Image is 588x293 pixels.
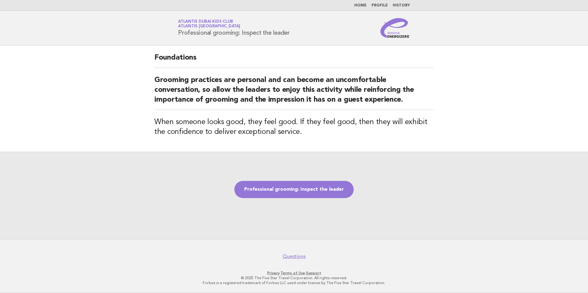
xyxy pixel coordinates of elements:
img: Service Energizers [380,18,410,38]
span: Atlantis [GEOGRAPHIC_DATA] [178,25,240,29]
a: Atlantis Dubai Kids ClubAtlantis [GEOGRAPHIC_DATA] [178,20,240,28]
p: Forbes is a registered trademark of Forbes LLC used under license by The Five Star Travel Corpora... [106,280,482,285]
p: · · [106,271,482,275]
a: Questions [283,253,306,260]
a: Profile [371,4,388,7]
a: Terms of Use [280,271,305,275]
a: Home [354,4,367,7]
a: History [393,4,410,7]
h1: Professional grooming: Inspect the leader [178,20,290,36]
a: Support [306,271,321,275]
p: © 2025 The Five Star Travel Corporation. All rights reserved. [106,275,482,280]
h3: When someone looks good, they feel good. If they feel good, then they will exhibit the confidence... [154,117,434,137]
h2: Foundations [154,53,434,68]
h2: Grooming practices are personal and can become an uncomfortable conversation, so allow the leader... [154,75,434,110]
a: Professional grooming: Inspect the leader [234,181,354,198]
a: Privacy [267,271,280,275]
